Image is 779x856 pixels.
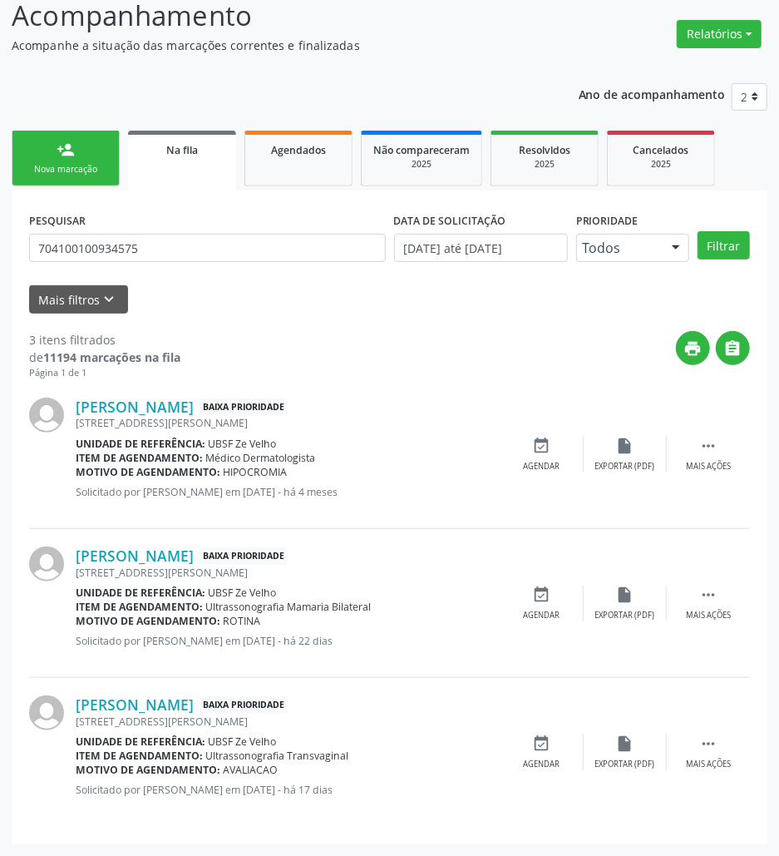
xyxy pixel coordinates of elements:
[206,451,316,465] span: Médico Dermatologista
[76,749,203,763] b: Item de agendamento:
[200,547,288,565] span: Baixa Prioridade
[524,461,560,473] div: Agendar
[686,759,731,770] div: Mais ações
[716,331,750,365] button: 
[76,715,500,729] div: [STREET_ADDRESS][PERSON_NAME]
[76,600,203,614] b: Item de agendamento:
[579,83,726,104] p: Ano de acompanhamento
[29,208,86,234] label: PESQUISAR
[12,37,540,54] p: Acompanhe a situação das marcações correntes e finalizadas
[29,398,64,433] img: img
[619,158,703,171] div: 2025
[595,610,655,621] div: Exportar (PDF)
[699,735,717,753] i: 
[533,437,551,455] i: event_available
[76,566,500,580] div: [STREET_ADDRESS][PERSON_NAME]
[634,143,689,157] span: Cancelados
[271,143,326,157] span: Agendados
[582,240,655,256] span: Todos
[524,759,560,770] div: Agendar
[533,735,551,753] i: event_available
[76,451,203,465] b: Item de agendamento:
[373,143,470,157] span: Não compareceram
[76,783,500,797] p: Solicitado por [PERSON_NAME] em [DATE] - há 17 dias
[724,339,742,358] i: 
[76,398,194,416] a: [PERSON_NAME]
[519,143,570,157] span: Resolvidos
[209,735,277,749] span: UBSF Ze Velho
[616,437,634,455] i: insert_drive_file
[224,763,279,777] span: AVALIACAO
[616,586,634,604] i: insert_drive_file
[76,586,205,600] b: Unidade de referência:
[76,437,205,451] b: Unidade de referência:
[677,20,762,48] button: Relatórios
[76,614,220,628] b: Motivo de agendamento:
[76,547,194,565] a: [PERSON_NAME]
[29,366,180,380] div: Página 1 de 1
[595,759,655,770] div: Exportar (PDF)
[206,600,372,614] span: Ultrassonografia Mamaria Bilateral
[29,547,64,581] img: img
[76,485,500,499] p: Solicitado por [PERSON_NAME] em [DATE] - há 4 meses
[200,398,288,416] span: Baixa Prioridade
[576,208,638,234] label: Prioridade
[533,586,551,604] i: event_available
[503,158,586,171] div: 2025
[209,437,277,451] span: UBSF Ze Velho
[166,143,198,157] span: Na fila
[76,465,220,479] b: Motivo de agendamento:
[57,141,75,159] div: person_add
[43,349,180,365] strong: 11194 marcações na fila
[698,231,750,260] button: Filtrar
[394,208,506,234] label: DATA DE SOLICITAÇÃO
[76,634,500,648] p: Solicitado por [PERSON_NAME] em [DATE] - há 22 dias
[373,158,470,171] div: 2025
[29,695,64,730] img: img
[394,234,568,262] input: Selecione um intervalo
[200,696,288,714] span: Baixa Prioridade
[699,586,717,604] i: 
[29,349,180,366] div: de
[101,290,119,309] i: keyboard_arrow_down
[76,416,500,430] div: [STREET_ADDRESS][PERSON_NAME]
[616,735,634,753] i: insert_drive_file
[209,586,277,600] span: UBSF Ze Velho
[76,763,220,777] b: Motivo de agendamento:
[684,339,703,358] i: print
[224,465,288,479] span: HIPOCROMIA
[76,695,194,714] a: [PERSON_NAME]
[686,461,731,473] div: Mais ações
[29,234,386,262] input: Nome, CNS
[76,735,205,749] b: Unidade de referência:
[524,610,560,621] div: Agendar
[595,461,655,473] div: Exportar (PDF)
[29,331,180,349] div: 3 itens filtrados
[224,614,261,628] span: ROTINA
[206,749,349,763] span: Ultrassonografia Transvaginal
[699,437,717,455] i: 
[676,331,710,365] button: print
[686,610,731,621] div: Mais ações
[24,163,107,176] div: Nova marcação
[29,285,128,314] button: Mais filtroskeyboard_arrow_down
